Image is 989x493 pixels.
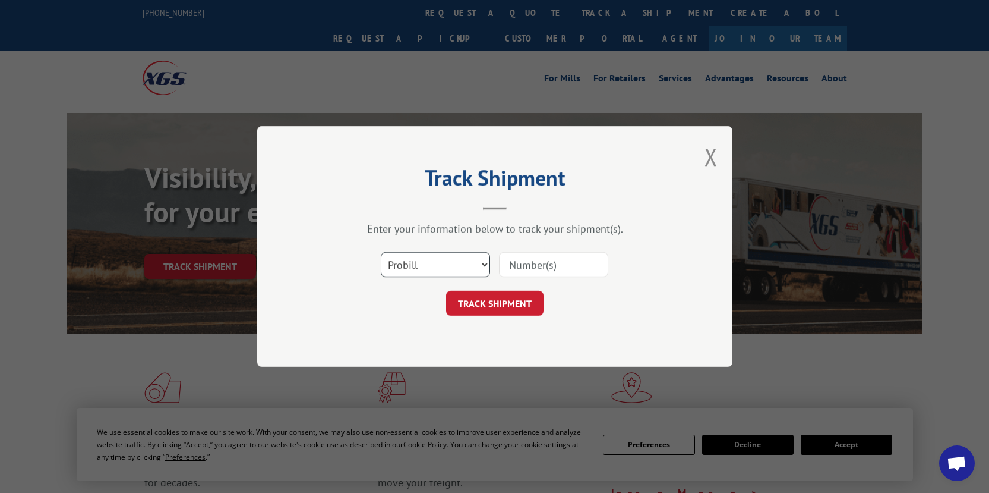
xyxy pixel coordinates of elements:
[499,252,608,277] input: Number(s)
[317,222,673,235] div: Enter your information below to track your shipment(s).
[704,141,718,172] button: Close modal
[446,291,544,316] button: TRACK SHIPMENT
[939,445,975,481] div: Open chat
[317,169,673,192] h2: Track Shipment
